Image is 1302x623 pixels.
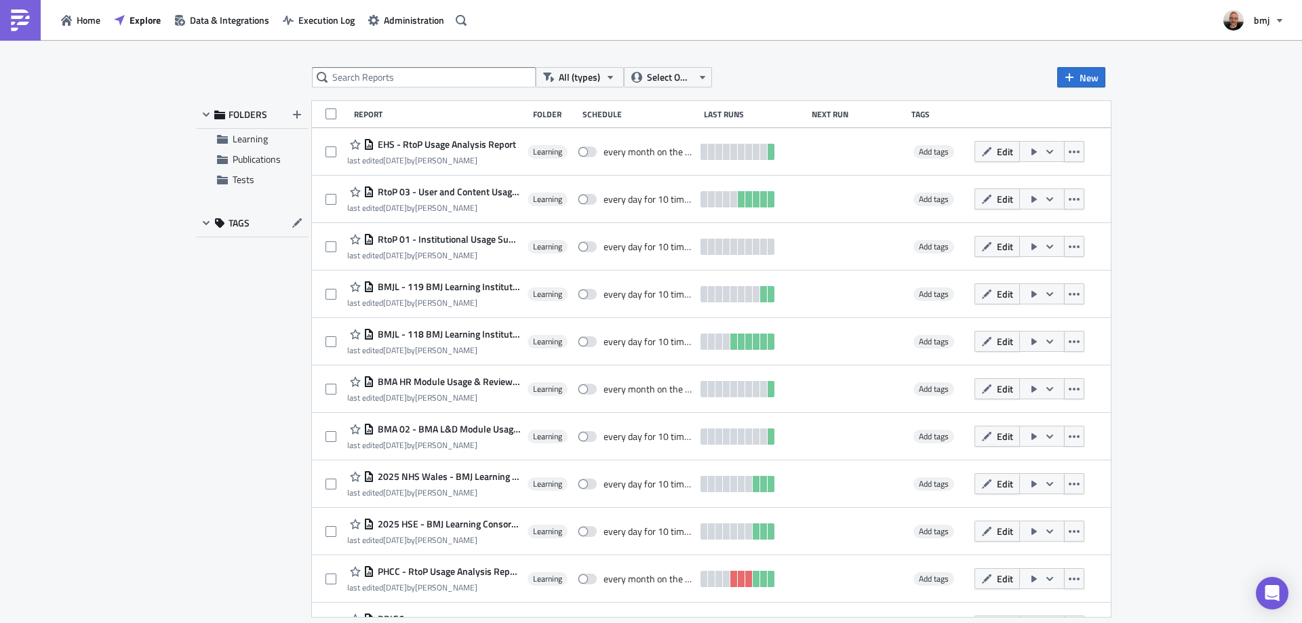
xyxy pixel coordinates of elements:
[974,331,1020,352] button: Edit
[383,296,407,309] time: 2025-08-19T09:04:19Z
[997,192,1013,206] span: Edit
[997,239,1013,254] span: Edit
[312,67,536,87] input: Search Reports
[911,109,969,119] div: Tags
[913,572,954,586] span: Add tags
[347,203,521,213] div: last edited by [PERSON_NAME]
[533,336,562,347] span: Learning
[974,283,1020,304] button: Edit
[383,391,407,404] time: 2025-08-19T09:04:42Z
[1057,67,1105,87] button: New
[533,146,562,157] span: Learning
[533,431,562,442] span: Learning
[974,568,1020,589] button: Edit
[347,250,521,260] div: last edited by [PERSON_NAME]
[361,9,451,31] button: Administration
[919,145,949,158] span: Add tags
[347,440,521,450] div: last edited by [PERSON_NAME]
[997,477,1013,491] span: Edit
[347,393,521,403] div: last edited by [PERSON_NAME]
[997,571,1013,586] span: Edit
[997,287,1013,301] span: Edit
[1256,577,1288,609] div: Open Intercom Messenger
[647,70,692,85] span: Select Owner
[704,109,804,119] div: Last Runs
[9,9,31,31] img: PushMetrics
[604,478,694,490] div: every day for 10 times
[913,382,954,396] span: Add tags
[919,240,949,253] span: Add tags
[384,13,444,27] span: Administration
[533,109,576,119] div: Folder
[997,144,1013,159] span: Edit
[974,188,1020,209] button: Edit
[913,335,954,348] span: Add tags
[374,281,521,293] span: BMJL - 119 BMJ Learning Institutional Usage - User Details
[604,573,694,585] div: every month on the 30th
[383,154,407,167] time: 2025-08-19T09:03:41Z
[559,70,600,85] span: All (types)
[919,335,949,348] span: Add tags
[997,429,1013,443] span: Edit
[77,13,100,27] span: Home
[919,477,949,490] span: Add tags
[383,439,407,451] time: 2025-08-19T09:04:50Z
[913,145,954,159] span: Add tags
[604,336,694,348] div: every day for 10 times
[919,287,949,300] span: Add tags
[604,525,694,538] div: every day for 10 times
[374,518,521,530] span: 2025 HSE - BMJ Learning Consortia Institutional Usage
[54,9,107,31] button: Home
[974,378,1020,399] button: Edit
[533,289,562,300] span: Learning
[374,470,521,483] span: 2025 NHS Wales - BMJ Learning Consortia Institutional Usage
[374,423,521,435] span: BMA 02 - BMA L&D Module Usage & Reviews
[1215,5,1292,35] button: bmj
[974,473,1020,494] button: Edit
[1254,13,1269,27] span: bmj
[919,525,949,538] span: Add tags
[604,193,694,205] div: every day for 10 times
[919,193,949,205] span: Add tags
[167,9,276,31] button: Data & Integrations
[604,288,694,300] div: every day for 10 times
[533,241,562,252] span: Learning
[190,13,269,27] span: Data & Integrations
[374,138,516,150] span: EHS - RtoP Usage Analysis Report
[913,525,954,538] span: Add tags
[604,383,694,395] div: every month on the 1st
[919,572,949,585] span: Add tags
[913,240,954,254] span: Add tags
[1222,9,1245,32] img: Avatar
[604,430,694,443] div: every day for 10 times
[347,535,521,545] div: last edited by [PERSON_NAME]
[533,574,562,584] span: Learning
[974,426,1020,447] button: Edit
[913,193,954,206] span: Add tags
[974,521,1020,542] button: Edit
[347,155,516,165] div: last edited by [PERSON_NAME]
[229,217,250,229] span: TAGS
[533,479,562,489] span: Learning
[107,9,167,31] a: Explore
[383,534,407,546] time: 2025-08-19T09:03:01Z
[383,486,407,499] time: 2025-08-19T09:03:31Z
[233,152,281,166] span: Publications
[974,141,1020,162] button: Edit
[276,9,361,31] button: Execution Log
[229,108,267,121] span: FOLDERS
[298,13,355,27] span: Execution Log
[374,186,521,198] span: RtoP 03 - User and Content Usage Dashboard
[974,236,1020,257] button: Edit
[533,384,562,395] span: Learning
[536,67,624,87] button: All (types)
[354,109,526,119] div: Report
[347,345,521,355] div: last edited by [PERSON_NAME]
[583,109,697,119] div: Schedule
[913,287,954,301] span: Add tags
[624,67,712,87] button: Select Owner
[383,249,407,262] time: 2025-08-19T09:03:53Z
